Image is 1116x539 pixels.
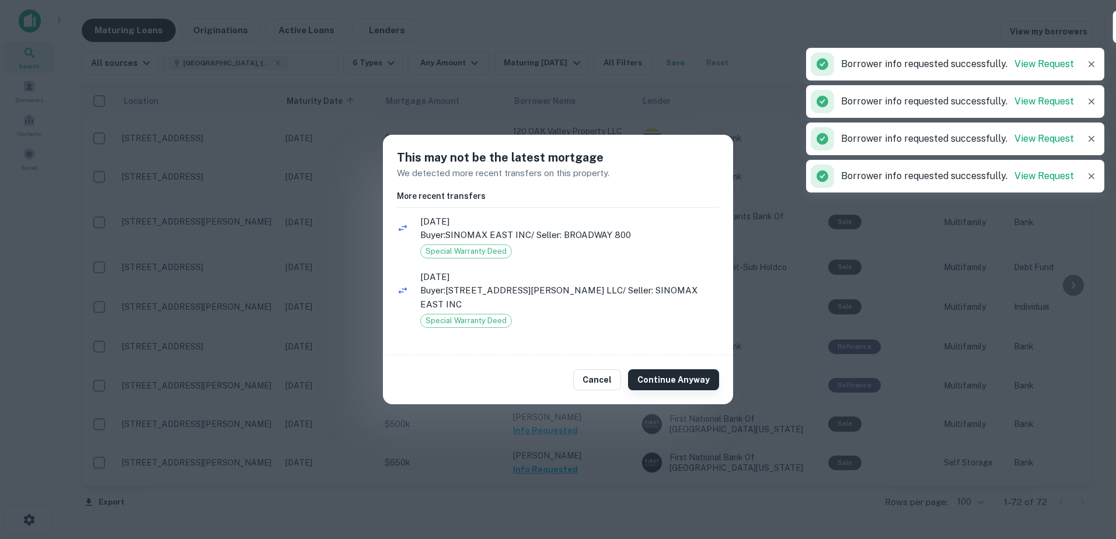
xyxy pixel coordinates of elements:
p: Buyer: SINOMAX EAST INC / Seller: BROADWAY 800 [420,228,719,242]
p: Buyer: [STREET_ADDRESS][PERSON_NAME] LLC / Seller: SINOMAX EAST INC [420,283,719,311]
p: Borrower info requested successfully. [841,94,1074,108]
span: [DATE] [420,215,719,229]
h6: More recent transfers [397,190,719,202]
div: Special Warranty Deed [420,314,512,328]
p: Borrower info requested successfully. [841,132,1074,146]
button: Cancel [573,369,621,390]
p: Borrower info requested successfully. [841,169,1074,183]
span: Special Warranty Deed [421,315,511,327]
a: View Request [1014,58,1074,69]
span: Special Warranty Deed [421,246,511,257]
a: View Request [1014,170,1074,181]
h5: This may not be the latest mortgage [397,149,719,166]
a: View Request [1014,133,1074,144]
iframe: Chat Widget [1058,446,1116,502]
p: Borrower info requested successfully. [841,57,1074,71]
div: Special Warranty Deed [420,244,512,258]
span: [DATE] [420,270,719,284]
span: [DATE] [420,339,719,353]
p: We detected more recent transfers on this property. [397,166,719,180]
a: View Request [1014,96,1074,107]
button: Continue Anyway [628,369,719,390]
